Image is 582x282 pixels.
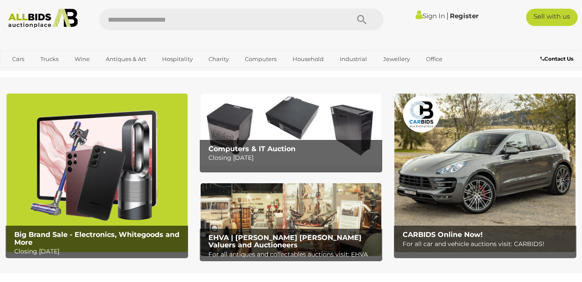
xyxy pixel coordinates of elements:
[14,246,184,257] p: Closing [DATE]
[416,12,445,20] a: Sign In
[208,233,361,250] b: EHVA | [PERSON_NAME] [PERSON_NAME] Valuers and Auctioneers
[394,94,575,252] a: CARBIDS Online Now! CARBIDS Online Now! For all car and vehicle auctions visit: CARBIDS!
[100,52,152,66] a: Antiques & Art
[156,52,198,66] a: Hospitality
[540,55,573,62] b: Contact Us
[7,94,188,252] a: Big Brand Sale - Electronics, Whitegoods and More Big Brand Sale - Electronics, Whitegoods and Mo...
[201,94,382,166] img: Computers & IT Auction
[40,66,113,81] a: [GEOGRAPHIC_DATA]
[4,9,82,28] img: Allbids.com.au
[377,52,416,66] a: Jewellery
[526,9,578,26] a: Sell with us
[446,11,449,20] span: |
[203,52,234,66] a: Charity
[14,230,179,246] b: Big Brand Sale - Electronics, Whitegoods and More
[7,66,36,81] a: Sports
[239,52,282,66] a: Computers
[340,9,384,30] button: Search
[69,52,95,66] a: Wine
[403,239,572,250] p: For all car and vehicle auctions visit: CARBIDS!
[403,230,483,239] b: CARBIDS Online Now!
[201,183,382,256] img: EHVA | Evans Hastings Valuers and Auctioneers
[7,94,188,252] img: Big Brand Sale - Electronics, Whitegoods and More
[540,54,575,64] a: Contact Us
[287,52,329,66] a: Household
[208,145,296,153] b: Computers & IT Auction
[334,52,373,66] a: Industrial
[394,94,575,252] img: CARBIDS Online Now!
[201,94,382,166] a: Computers & IT Auction Computers & IT Auction Closing [DATE]
[35,52,64,66] a: Trucks
[450,12,478,20] a: Register
[201,183,382,256] a: EHVA | Evans Hastings Valuers and Auctioneers EHVA | [PERSON_NAME] [PERSON_NAME] Valuers and Auct...
[420,52,448,66] a: Office
[208,152,378,163] p: Closing [DATE]
[7,52,30,66] a: Cars
[208,249,378,260] p: For all antiques and collectables auctions visit: EHVA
